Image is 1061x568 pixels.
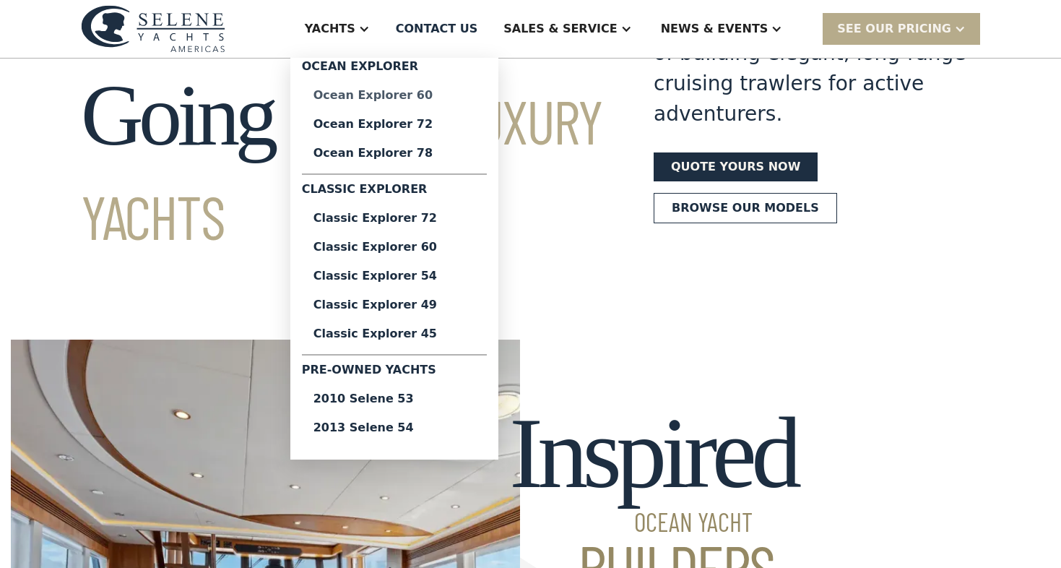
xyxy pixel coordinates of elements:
[313,393,475,405] div: 2010 Selene 53
[302,139,487,168] a: Ocean Explorer 78
[313,422,475,434] div: 2013 Selene 54
[837,20,951,38] div: SEE Our Pricing
[302,319,487,348] a: Classic Explorer 45
[302,233,487,262] a: Classic Explorer 60
[313,328,475,340] div: Classic Explorer 45
[313,299,475,311] div: Classic Explorer 49
[313,241,475,253] div: Classic Explorer 60
[313,119,475,130] div: Ocean Explorer 72
[302,384,487,413] a: 2010 Selene 53
[302,58,487,81] div: Ocean Explorer
[654,152,818,181] a: Quote yours now
[396,20,478,38] div: Contact US
[313,147,475,159] div: Ocean Explorer 78
[302,413,487,442] a: 2013 Selene 54
[290,58,498,460] nav: Yachts
[313,90,475,101] div: Ocean Explorer 60
[661,20,768,38] div: News & EVENTS
[823,13,980,44] div: SEE Our Pricing
[313,270,475,282] div: Classic Explorer 54
[503,20,617,38] div: Sales & Service
[302,204,487,233] a: Classic Explorer 72
[302,361,487,384] div: Pre-Owned Yachts
[305,20,355,38] div: Yachts
[302,262,487,291] a: Classic Explorer 54
[302,81,487,110] a: Ocean Explorer 60
[302,291,487,319] a: Classic Explorer 49
[81,5,225,52] img: logo
[313,212,475,224] div: Classic Explorer 72
[654,193,837,223] a: Browse our models
[654,8,980,129] div: Selene has a 25 year tradition of building elegant, long-range cruising trawlers for active adven...
[302,110,487,139] a: Ocean Explorer 72
[302,181,487,204] div: Classic Explorer
[509,509,796,535] span: Ocean Yacht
